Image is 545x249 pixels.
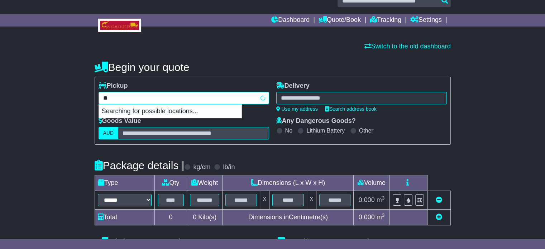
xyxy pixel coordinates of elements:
a: Dashboard [271,14,310,27]
label: Other [359,127,373,134]
a: Tracking [370,14,401,27]
td: Kilo(s) [187,210,223,225]
span: 0 [193,214,196,221]
a: Use my address [276,106,318,112]
h4: Begin your quote [95,61,451,73]
td: Qty [154,175,187,191]
typeahead: Please provide city [99,92,269,104]
a: Quote/Book [319,14,361,27]
label: Delivery [276,82,310,90]
a: Remove this item [436,196,442,203]
span: 0.000 [359,196,375,203]
sup: 3 [382,195,385,201]
a: Add new item [436,214,442,221]
label: Any Dangerous Goods? [276,117,356,125]
td: Weight [187,175,223,191]
td: Type [95,175,154,191]
h4: Package details | [95,159,185,171]
label: No [285,127,292,134]
td: Total [95,210,154,225]
a: Search address book [325,106,377,112]
a: Switch to the old dashboard [364,43,450,50]
label: Pickup [99,82,128,90]
label: Goods Value [99,117,141,125]
span: m [377,214,385,221]
h4: Pickup Instructions [95,237,269,249]
td: Dimensions (L x W x H) [223,175,354,191]
label: Lithium Battery [306,127,345,134]
label: kg/cm [193,163,210,171]
td: Dimensions in Centimetre(s) [223,210,354,225]
td: Volume [354,175,389,191]
label: AUD [99,127,119,139]
span: m [377,196,385,203]
h4: Delivery Instructions [276,237,451,249]
a: Settings [410,14,442,27]
td: x [260,191,269,210]
label: lb/in [223,163,235,171]
td: 0 [154,210,187,225]
td: x [307,191,316,210]
sup: 3 [382,212,385,218]
p: Searching for possible locations... [99,105,242,118]
span: 0.000 [359,214,375,221]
